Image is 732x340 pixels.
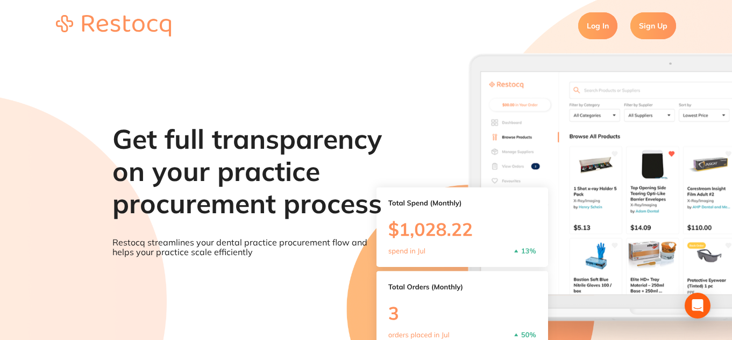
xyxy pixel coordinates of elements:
[56,15,171,37] img: restocq_logo.svg
[112,237,383,257] p: Restocq streamlines your dental practice procurement flow and helps your practice scale efficiently
[578,12,617,39] a: Log In
[685,293,710,319] div: Open Intercom Messenger
[112,123,383,220] h1: Get full transparency on your practice procurement process
[630,12,676,39] a: Sign Up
